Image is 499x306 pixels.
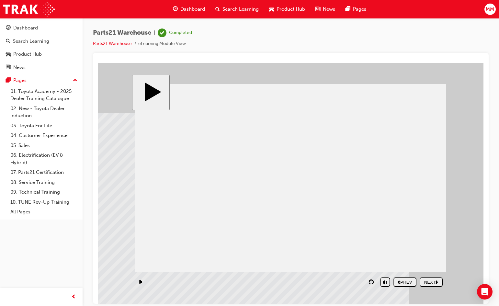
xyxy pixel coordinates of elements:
a: 01. Toyota Academy - 2025 Dealer Training Catalogue [8,86,80,104]
span: prev-icon [71,293,76,301]
span: News [323,6,335,13]
div: Product Hub [13,51,42,58]
a: guage-iconDashboard [168,3,210,16]
a: Parts21 Warehouse [93,41,132,46]
button: DashboardSearch LearningProduct HubNews [3,21,80,74]
button: Pages [3,74,80,86]
span: MM [486,6,494,13]
a: 04. Customer Experience [8,130,80,141]
li: eLearning Module View [138,40,186,48]
span: Product Hub [277,6,305,13]
a: 06. Electrification (EV & Hybrid) [8,150,80,167]
span: | [154,29,155,37]
a: car-iconProduct Hub [264,3,310,16]
div: Dashboard [13,24,38,32]
span: Search Learning [222,6,259,13]
a: pages-iconPages [340,3,371,16]
div: Parts21Warehouse Start Course [34,12,351,229]
div: Open Intercom Messenger [477,284,493,300]
a: 05. Sales [8,141,80,151]
a: Dashboard [3,22,80,34]
a: 07. Parts21 Certification [8,167,80,177]
a: 03. Toyota For Life [8,121,80,131]
a: 09. Technical Training [8,187,80,197]
span: news-icon [6,65,11,71]
span: Parts21 Warehouse [93,29,151,37]
span: news-icon [315,5,320,13]
a: News [3,62,80,74]
a: Search Learning [3,35,80,47]
div: Completed [169,30,192,36]
span: Pages [353,6,366,13]
a: 10. TUNE Rev-Up Training [8,197,80,207]
img: Trak [3,2,55,17]
span: pages-icon [6,78,11,84]
a: 02. New - Toyota Dealer Induction [8,104,80,121]
a: search-iconSearch Learning [210,3,264,16]
a: Product Hub [3,48,80,60]
span: guage-icon [6,25,11,31]
div: Search Learning [13,38,49,45]
div: News [13,64,26,71]
span: Dashboard [180,6,205,13]
span: pages-icon [346,5,350,13]
span: search-icon [6,39,10,44]
span: up-icon [73,76,77,85]
div: Pages [13,77,27,84]
a: news-iconNews [310,3,340,16]
span: car-icon [269,5,274,13]
span: search-icon [215,5,220,13]
span: car-icon [6,51,11,57]
button: MM [484,4,496,15]
a: 08. Service Training [8,177,80,187]
span: guage-icon [173,5,178,13]
span: learningRecordVerb_COMPLETE-icon [158,28,166,37]
a: All Pages [8,207,80,217]
button: Start [34,12,72,47]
